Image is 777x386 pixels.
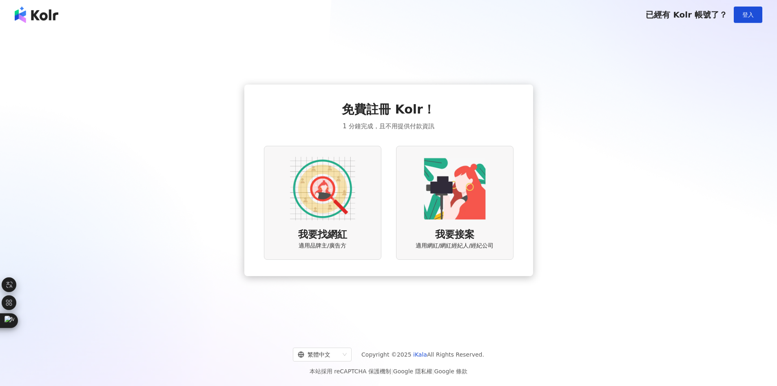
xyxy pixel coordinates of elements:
[393,368,432,375] a: Google 隱私權
[361,350,484,359] span: Copyright © 2025 All Rights Reserved.
[434,368,467,375] a: Google 條款
[432,368,434,375] span: |
[15,7,58,23] img: logo
[310,366,467,376] span: 本站採用 reCAPTCHA 保護機制
[298,348,339,361] div: 繁體中文
[734,7,762,23] button: 登入
[298,228,347,242] span: 我要找網紅
[435,228,474,242] span: 我要接案
[413,351,427,358] a: iKala
[646,10,727,20] span: 已經有 Kolr 帳號了？
[290,156,355,221] img: AD identity option
[416,242,494,250] span: 適用網紅/網紅經紀人/經紀公司
[391,368,393,375] span: |
[343,121,434,131] span: 1 分鐘完成，且不用提供付款資訊
[422,156,487,221] img: KOL identity option
[342,101,435,118] span: 免費註冊 Kolr！
[299,242,346,250] span: 適用品牌主/廣告方
[742,11,754,18] span: 登入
